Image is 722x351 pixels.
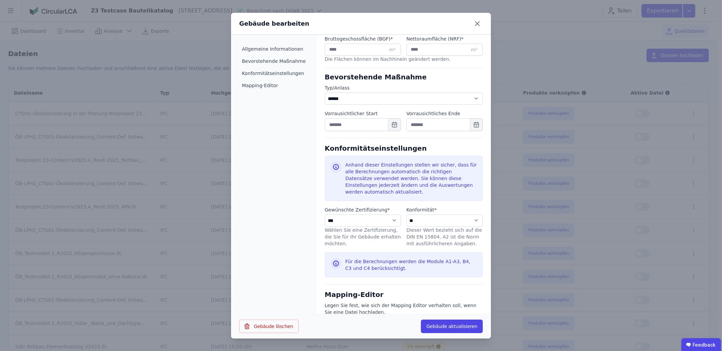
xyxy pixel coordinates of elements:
li: Konformitätseinstellungen [239,67,309,79]
div: Gebäude bearbeiten [239,19,309,28]
div: Legen Sie fest, wie sich der Mapping Editor verhalten soll, wenn Sie eine Datei hochladen. [325,302,483,316]
label: Vorrausichtliches Ende [406,110,483,117]
li: Allgemeine Informationen [239,43,309,55]
div: Wählen Sie eine Zertifizierung, die Sie für Ihr Gebäude erhalten möchten. [325,227,401,247]
label: audits.requiredField [325,206,401,213]
li: Mapping-Editor [239,79,309,92]
div: Für die Berechnungen werden die Module A1-A3, B4, C3 und C4 berücksichtigt. [345,258,477,272]
span: m² [389,46,396,53]
div: Dieser Wert bezieht sich auf die DIN EN 15804. A2 ist die Norm mit ausführlicheren Angaben. [406,227,483,247]
label: Typ/Anlass [325,84,483,91]
div: Bevorstehende Maßnahme [325,72,483,82]
label: audits.requiredField [325,35,401,42]
span: m² [471,46,477,53]
li: Bevorstehende Maßnahme [239,55,309,67]
label: audits.requiredField [406,206,483,213]
label: audits.requiredField [406,35,483,42]
div: Die Flächen können im Nachhinein geändert werden. [325,56,483,67]
label: Vorrausichtlicher Start [325,110,401,117]
div: Mapping-Editor [325,284,483,299]
div: Konformitätseinstellungen [325,138,483,153]
div: Anhand dieser Einstellungen stellen wir sicher, dass für alle Berechnungen automatisch die richti... [345,161,477,195]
